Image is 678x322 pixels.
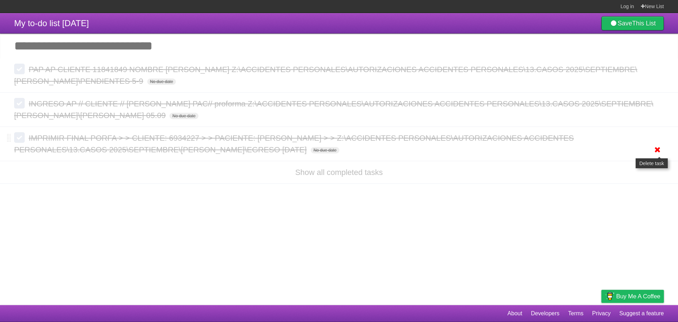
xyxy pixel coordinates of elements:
[147,78,176,85] span: No due date
[14,132,25,143] label: Done
[295,168,383,177] a: Show all completed tasks
[601,16,664,30] a: SaveThis List
[601,290,664,303] a: Buy me a coffee
[568,307,584,320] a: Terms
[616,290,660,303] span: Buy me a coffee
[632,20,656,27] b: This List
[311,147,339,153] span: No due date
[619,307,664,320] a: Suggest a feature
[14,99,653,120] span: INGRESO AP // CLIENTE // [PERSON_NAME] PAC// proforma Z:\ACCIDENTES PERSONALES\AUTORIZACIONES ACC...
[169,113,198,119] span: No due date
[14,64,25,74] label: Done
[605,290,614,302] img: Buy me a coffee
[14,98,25,109] label: Done
[531,307,559,320] a: Developers
[14,65,637,86] span: PAP AP CLIENTE 11841849 NOMBRE [PERSON_NAME] Z:\ACCIDENTES PERSONALES\AUTORIZACIONES ACCIDENTES P...
[14,18,89,28] span: My to-do list [DATE]
[592,307,611,320] a: Privacy
[14,134,574,154] span: IMPRIMIR FINAL PORFA > > CLIENTE: 6934227 > > PACIENTE: [PERSON_NAME] > > Z:\ACCIDENTES PERSONALE...
[507,307,522,320] a: About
